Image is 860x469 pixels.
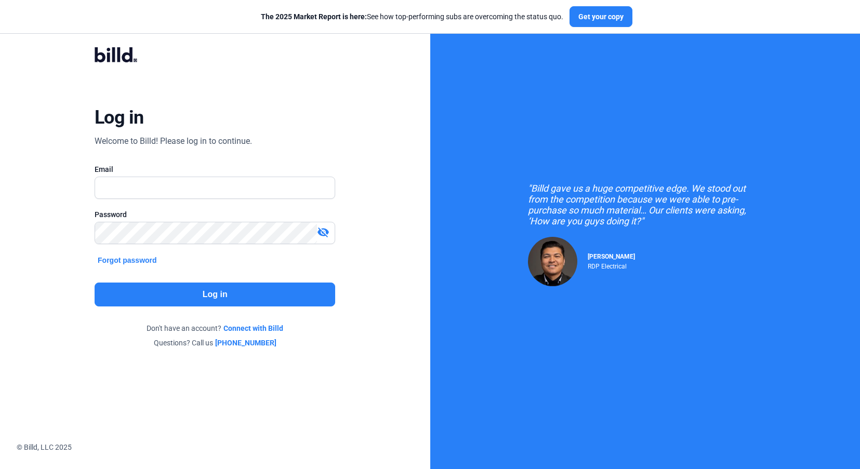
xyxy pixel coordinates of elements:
div: Questions? Call us [95,338,335,348]
a: [PHONE_NUMBER] [215,338,276,348]
div: Password [95,209,335,220]
div: See how top-performing subs are overcoming the status quo. [261,11,563,22]
span: [PERSON_NAME] [588,253,635,260]
button: Log in [95,283,335,306]
a: Connect with Billd [223,323,283,333]
div: Don't have an account? [95,323,335,333]
button: Get your copy [570,6,632,27]
div: Welcome to Billd! Please log in to continue. [95,135,252,148]
mat-icon: visibility_off [317,226,329,238]
button: Forgot password [95,254,160,266]
img: Raul Pacheco [528,237,577,286]
div: Log in [95,106,144,129]
span: The 2025 Market Report is here: [261,12,367,21]
div: RDP Electrical [588,260,635,270]
div: "Billd gave us a huge competitive edge. We stood out from the competition because we were able to... [528,183,762,226]
div: Email [95,164,335,175]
